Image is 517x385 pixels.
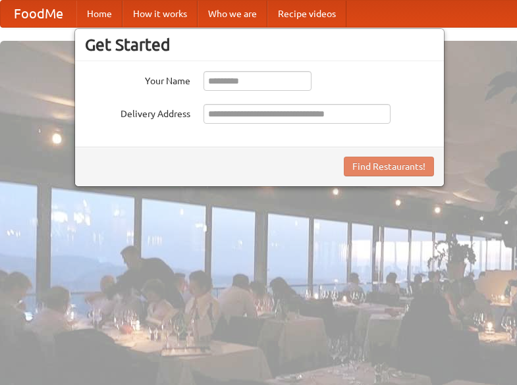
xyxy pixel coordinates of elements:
[85,104,190,120] label: Delivery Address
[198,1,267,27] a: Who we are
[85,71,190,88] label: Your Name
[1,1,76,27] a: FoodMe
[344,157,434,176] button: Find Restaurants!
[76,1,122,27] a: Home
[122,1,198,27] a: How it works
[85,35,434,55] h3: Get Started
[267,1,346,27] a: Recipe videos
